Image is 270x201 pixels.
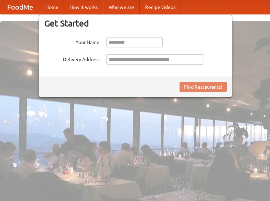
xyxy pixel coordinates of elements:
[44,18,227,29] h3: Get Started
[103,0,140,14] a: Who we are
[40,0,64,14] a: Home
[64,0,103,14] a: How it works
[140,0,181,14] a: Recipe videos
[0,0,40,14] a: FoodMe
[44,37,99,46] label: Your Name
[180,82,227,92] button: Find Restaurants!
[44,54,99,63] label: Delivery Address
